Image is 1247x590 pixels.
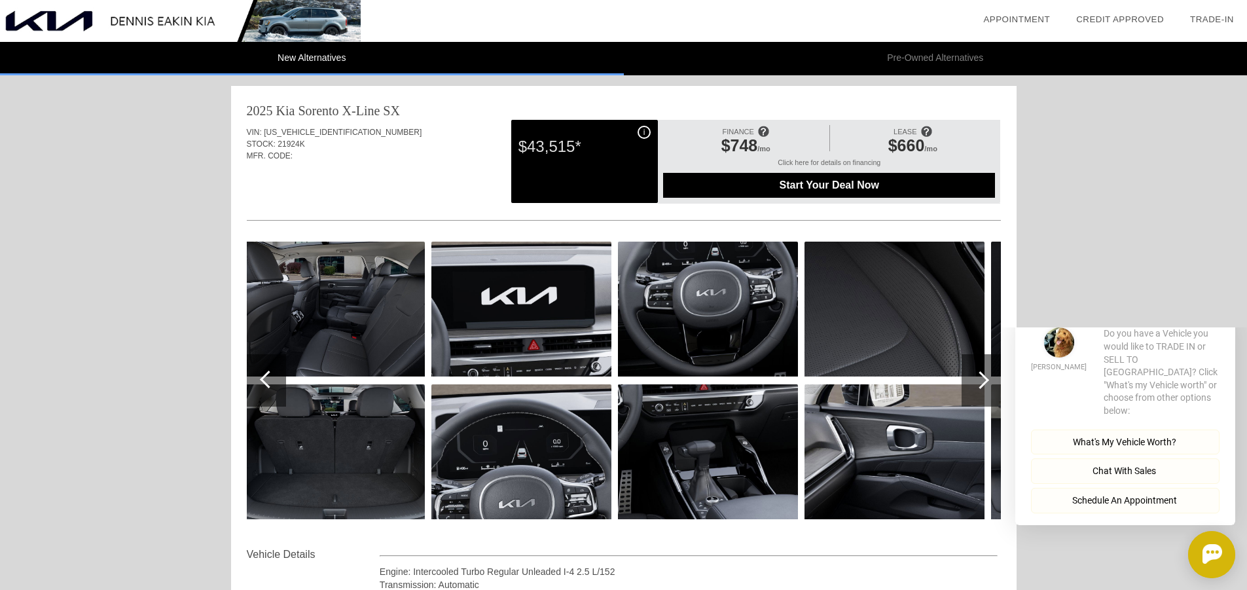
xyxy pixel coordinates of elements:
[247,151,293,160] span: MFR. CODE:
[247,128,262,137] span: VIN:
[342,101,400,120] div: X-Line SX
[518,130,651,164] div: $43,515*
[247,101,339,120] div: 2025 Kia Sorento
[721,136,758,155] span: $748
[1076,14,1164,24] a: Credit Approved
[670,136,822,158] div: /mo
[1190,14,1234,24] a: Trade-In
[247,547,380,562] div: Vehicle Details
[278,139,304,149] span: 21924K
[245,384,425,519] img: 3a480b7ebdde4441aaf8f39c1b1f6195.jpg
[888,136,925,155] span: $660
[380,565,998,578] div: Engine: Intercooled Turbo Regular Unleaded I-4 2.5 L/152
[247,139,276,149] span: STOCK:
[723,128,754,136] span: FINANCE
[431,242,611,377] img: 440d163f8d054036916d2691ba4f6345.jpg
[618,242,798,377] img: 3f01b3734ecc44e5bc3e86c66067a5c2.jpg
[663,158,995,173] div: Click here for details on financing
[679,179,979,191] span: Start Your Deal Now
[618,384,798,519] img: 93062892d58149c088c8a727d0119bf9.jpg
[804,242,985,377] img: 2e4436b11ae9429ea6ecc7f4ae123ee9.jpg
[837,136,988,158] div: /mo
[245,242,425,377] img: 0a814ff981634dfc948a9b976aaf9dca.jpg
[638,126,651,139] div: i
[988,327,1247,590] iframe: Chat Assistance
[894,128,916,136] span: LEASE
[991,242,1171,377] img: 756c7937e5be415d9908b0bbd2cea9ac.jpg
[264,128,422,137] span: [US_VEHICLE_IDENTIFICATION_NUMBER]
[431,384,611,519] img: 8d477358f9d449c495753e1a3ad6e1f8.jpg
[804,384,985,519] img: 5b87ffceaf254f7696782313b72bc6fb.jpg
[983,14,1050,24] a: Appointment
[247,181,1001,202] div: Quoted on [DATE] 12:27:48 PM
